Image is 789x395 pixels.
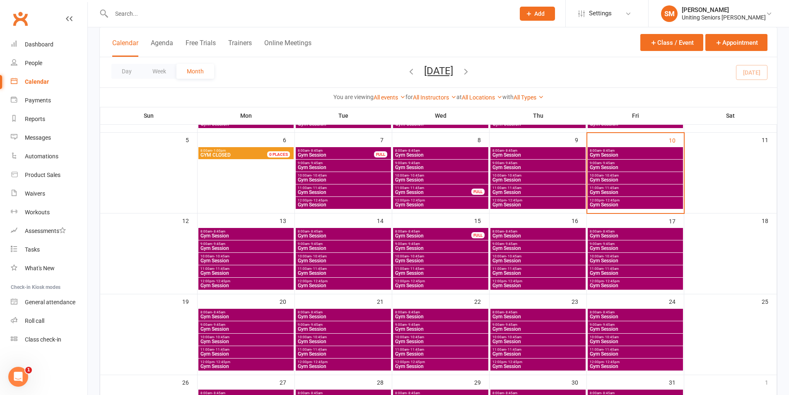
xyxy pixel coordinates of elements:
[492,246,584,251] span: Gym Session
[395,165,487,170] span: Gym Session
[407,230,420,233] span: - 8:45am
[297,174,389,177] span: 10:00am
[297,323,389,327] span: 9:00am
[200,335,292,339] span: 10:00am
[640,34,703,51] button: Class / Event
[492,310,584,314] span: 8:00am
[395,327,487,332] span: Gym Session
[25,190,45,197] div: Waivers
[395,258,487,263] span: Gym Session
[11,203,87,222] a: Workouts
[200,267,292,271] span: 11:00am
[25,265,55,271] div: What's New
[109,8,509,19] input: Search...
[297,242,389,246] span: 9:00am
[395,271,487,276] span: Gym Session
[11,147,87,166] a: Automations
[312,279,328,283] span: - 12:45pm
[309,230,323,233] span: - 8:45am
[200,314,292,319] span: Gym Session
[409,174,424,177] span: - 10:45am
[762,294,777,308] div: 25
[11,184,87,203] a: Waivers
[589,335,681,339] span: 10:00am
[264,39,311,57] button: Online Meetings
[395,161,487,165] span: 9:00am
[589,279,681,283] span: 12:00pm
[297,254,389,258] span: 10:00am
[11,91,87,110] a: Payments
[297,360,389,364] span: 12:00pm
[471,232,485,238] div: FULL
[200,351,292,356] span: Gym Session
[669,294,684,308] div: 24
[11,166,87,184] a: Product Sales
[514,94,544,101] a: All Types
[589,246,681,251] span: Gym Session
[198,107,295,124] th: Mon
[377,294,392,308] div: 21
[603,174,619,177] span: - 10:45am
[492,153,584,158] span: Gym Session
[506,186,521,190] span: - 11:45am
[506,335,521,339] span: - 10:45am
[297,271,389,276] span: Gym Session
[589,267,681,271] span: 11:00am
[492,161,584,165] span: 9:00am
[492,242,584,246] span: 9:00am
[297,339,389,344] span: Gym Session
[492,327,584,332] span: Gym Session
[297,267,389,271] span: 11:00am
[11,312,87,330] a: Roll call
[25,78,49,85] div: Calendar
[589,230,681,233] span: 8:00am
[295,107,392,124] th: Tue
[200,258,292,263] span: Gym Session
[215,279,230,283] span: - 12:45pm
[504,230,517,233] span: - 8:45am
[309,323,323,327] span: - 9:45am
[297,233,389,238] span: Gym Session
[456,94,462,100] strong: at
[589,242,681,246] span: 9:00am
[492,351,584,356] span: Gym Session
[492,267,584,271] span: 11:00am
[297,258,389,263] span: Gym Session
[589,153,681,158] span: Gym Session
[215,360,230,364] span: - 12:45pm
[684,107,777,124] th: Sat
[502,94,514,100] strong: with
[395,323,487,327] span: 9:00am
[492,174,584,177] span: 10:00am
[200,283,292,288] span: Gym Session
[395,360,487,364] span: 12:00pm
[492,335,584,339] span: 10:00am
[377,213,392,227] div: 14
[506,348,521,351] span: - 11:45am
[504,149,517,153] span: - 8:45am
[682,14,766,21] div: Uniting Seniors [PERSON_NAME]
[25,97,51,104] div: Payments
[492,323,584,327] span: 9:00am
[311,254,327,258] span: - 10:45am
[409,360,425,364] span: - 12:45pm
[228,39,252,57] button: Trainers
[601,242,615,246] span: - 9:45am
[25,172,60,178] div: Product Sales
[407,310,420,314] span: - 8:45am
[587,107,684,124] th: Fri
[762,133,777,146] div: 11
[575,133,586,146] div: 9
[100,107,198,124] th: Sun
[492,254,584,258] span: 10:00am
[395,267,487,271] span: 11:00am
[407,323,420,327] span: - 9:45am
[492,314,584,319] span: Gym Session
[395,153,487,158] span: Gym Session
[182,213,197,227] div: 12
[589,233,681,238] span: Gym Session
[212,310,225,314] span: - 8:45am
[492,271,584,276] span: Gym Session
[589,4,612,23] span: Settings
[25,336,61,343] div: Class check-in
